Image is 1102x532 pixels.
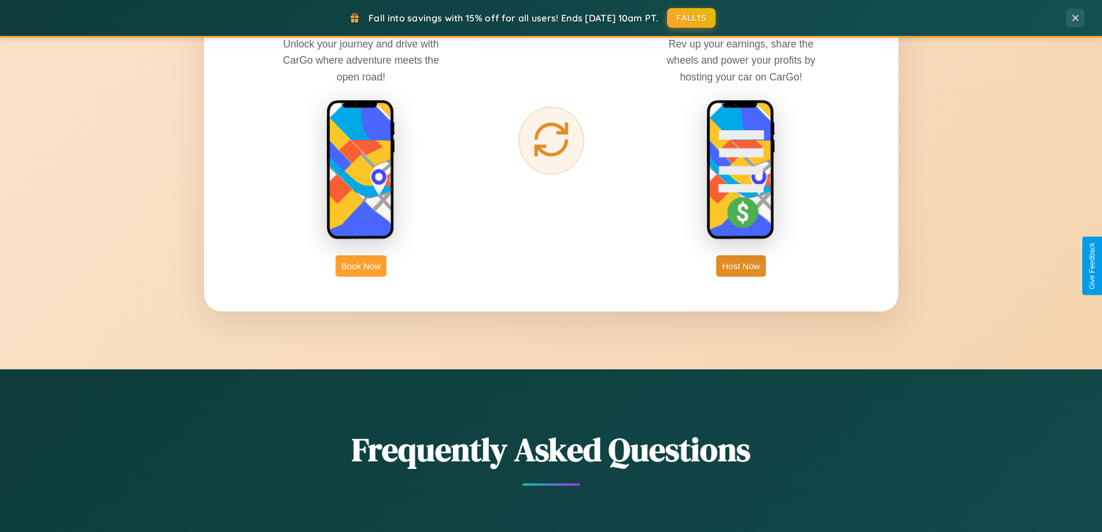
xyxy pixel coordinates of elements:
p: Rev up your earnings, share the wheels and power your profits by hosting your car on CarGo! [654,36,828,85]
p: Unlock your journey and drive with CarGo where adventure meets the open road! [274,36,448,85]
button: Host Now [716,255,765,277]
button: Book Now [336,255,386,277]
img: rent phone [326,100,396,241]
img: host phone [706,100,776,241]
div: Give Feedback [1088,243,1096,289]
button: FALL15 [667,8,716,28]
h2: Frequently Asked Questions [204,427,898,472]
span: Fall into savings with 15% off for all users! Ends [DATE] 10am PT. [368,12,658,24]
